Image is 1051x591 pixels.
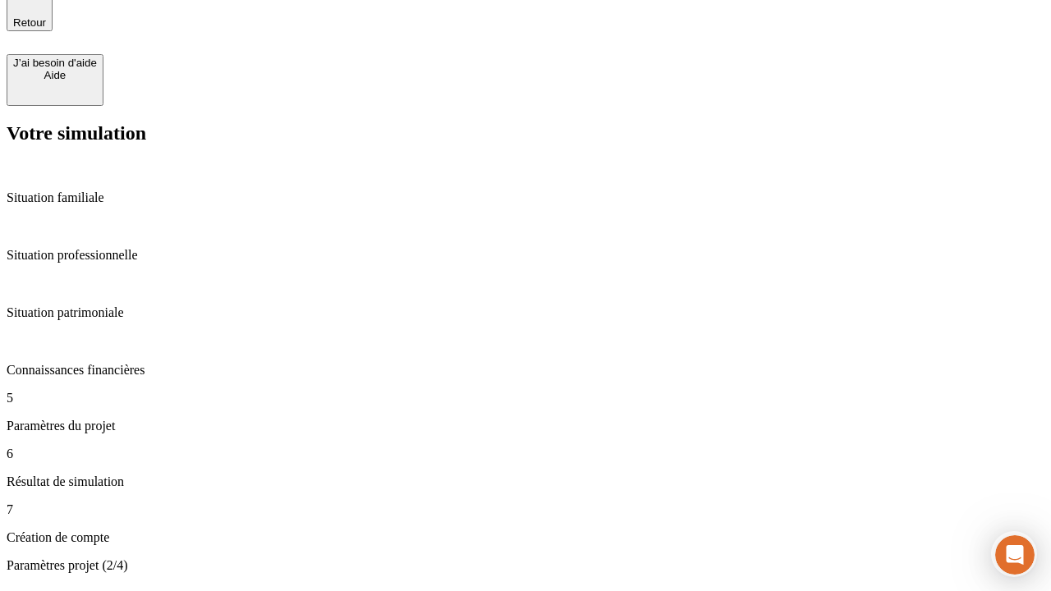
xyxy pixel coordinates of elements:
[7,391,1044,405] p: 5
[7,558,1044,573] p: Paramètres projet (2/4)
[13,69,97,81] div: Aide
[7,474,1044,489] p: Résultat de simulation
[7,122,1044,144] h2: Votre simulation
[7,190,1044,205] p: Situation familiale
[7,305,1044,320] p: Situation patrimoniale
[13,16,46,29] span: Retour
[13,57,97,69] div: J’ai besoin d'aide
[7,530,1044,545] p: Création de compte
[7,363,1044,378] p: Connaissances financières
[7,502,1044,517] p: 7
[991,531,1037,577] iframe: Intercom live chat discovery launcher
[995,535,1035,575] iframe: Intercom live chat
[7,419,1044,433] p: Paramètres du projet
[7,54,103,106] button: J’ai besoin d'aideAide
[7,248,1044,263] p: Situation professionnelle
[7,447,1044,461] p: 6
